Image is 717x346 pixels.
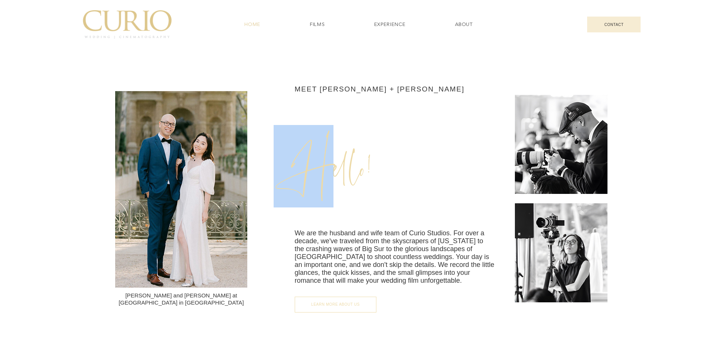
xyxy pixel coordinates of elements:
[274,125,371,207] span: Hello!
[115,91,247,288] img: ImageCouple_edited.jpg
[311,302,360,306] span: LEARN MORE ABOUT US
[82,10,172,38] img: C_Logo.png
[587,17,641,32] a: CONTACT
[374,21,406,28] span: EXPERIENCE
[221,17,496,32] nav: Site
[455,21,473,28] span: ABOUT
[432,17,496,32] a: ABOUT
[287,17,348,32] a: FILMS
[295,229,494,284] span: We are the husband and wife team of Curio Studios. For over a decade, we've traveled from the sky...
[295,297,376,312] a: LEARN MORE ABOUT US
[221,17,284,32] a: HOME
[515,203,608,303] img: Gloria.png
[515,95,607,194] img: Clifton.png
[244,21,260,28] span: HOME
[119,292,244,306] span: [PERSON_NAME] and [PERSON_NAME] at [GEOGRAPHIC_DATA] in [GEOGRAPHIC_DATA]
[295,85,464,93] span: MEET [PERSON_NAME] + [PERSON_NAME]
[351,17,429,32] a: EXPERIENCE
[604,23,624,27] span: CONTACT
[310,21,324,28] span: FILMS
